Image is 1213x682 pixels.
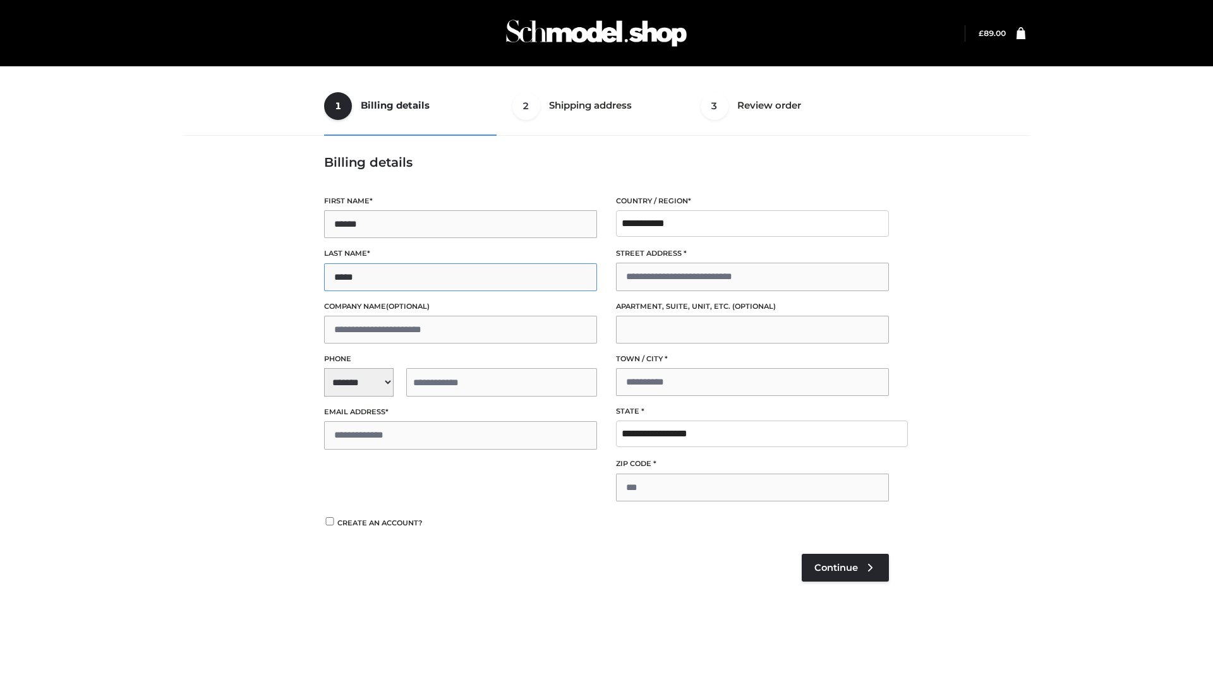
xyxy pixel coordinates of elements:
input: Create an account? [324,517,335,525]
label: Country / Region [616,195,889,207]
label: First name [324,195,597,207]
label: Last name [324,248,597,260]
span: (optional) [386,302,430,311]
label: Phone [324,353,597,365]
span: £ [979,28,984,38]
bdi: 89.00 [979,28,1006,38]
span: Create an account? [337,518,423,527]
label: Town / City [616,353,889,365]
a: Continue [802,554,889,582]
a: £89.00 [979,28,1006,38]
h3: Billing details [324,155,889,170]
label: Company name [324,301,597,313]
img: Schmodel Admin 964 [502,8,691,58]
label: Street address [616,248,889,260]
label: Email address [324,406,597,418]
label: ZIP Code [616,458,889,470]
span: Continue [814,562,858,573]
label: Apartment, suite, unit, etc. [616,301,889,313]
span: (optional) [732,302,776,311]
label: State [616,405,889,417]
